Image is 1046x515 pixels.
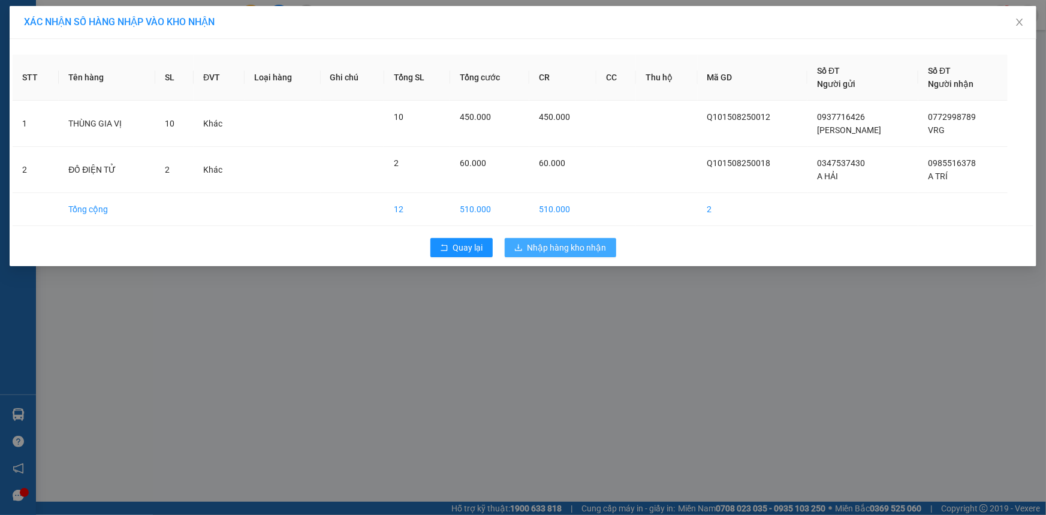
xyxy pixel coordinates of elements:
[59,55,155,101] th: Tên hàng
[453,241,483,254] span: Quay lại
[440,243,448,253] span: rollback
[928,158,976,168] span: 0985516378
[527,241,607,254] span: Nhập hàng kho nhận
[817,125,881,135] span: [PERSON_NAME]
[928,79,973,89] span: Người nhận
[384,55,450,101] th: Tổng SL
[59,101,155,147] td: THÙNG GIA VỊ
[1015,17,1024,27] span: close
[707,112,771,122] span: Q101508250012
[450,193,529,226] td: 510.000
[165,119,174,128] span: 10
[636,55,697,101] th: Thu hộ
[529,193,596,226] td: 510.000
[596,55,637,101] th: CC
[928,171,948,181] span: A TRÍ
[450,55,529,101] th: Tổng cước
[817,79,855,89] span: Người gửi
[698,193,808,226] td: 2
[539,112,570,122] span: 450.000
[707,158,771,168] span: Q101508250018
[460,112,491,122] span: 450.000
[817,112,865,122] span: 0937716426
[155,55,194,101] th: SL
[165,165,170,174] span: 2
[539,158,565,168] span: 60.000
[59,193,155,226] td: Tổng cộng
[394,112,403,122] span: 10
[514,243,523,253] span: download
[505,238,616,257] button: downloadNhập hàng kho nhận
[13,147,59,193] td: 2
[928,125,945,135] span: VRG
[194,147,245,193] td: Khác
[928,66,951,76] span: Số ĐT
[430,238,493,257] button: rollbackQuay lại
[384,193,450,226] td: 12
[698,55,808,101] th: Mã GD
[13,101,59,147] td: 1
[245,55,320,101] th: Loại hàng
[13,55,59,101] th: STT
[194,101,245,147] td: Khác
[394,158,399,168] span: 2
[817,158,865,168] span: 0347537430
[928,112,976,122] span: 0772998789
[321,55,384,101] th: Ghi chú
[59,147,155,193] td: ĐỒ ĐIỆN TỬ
[817,171,838,181] span: A HẢI
[817,66,840,76] span: Số ĐT
[460,158,486,168] span: 60.000
[24,16,215,28] span: XÁC NHẬN SỐ HÀNG NHẬP VÀO KHO NHẬN
[529,55,596,101] th: CR
[194,55,245,101] th: ĐVT
[1003,6,1036,40] button: Close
